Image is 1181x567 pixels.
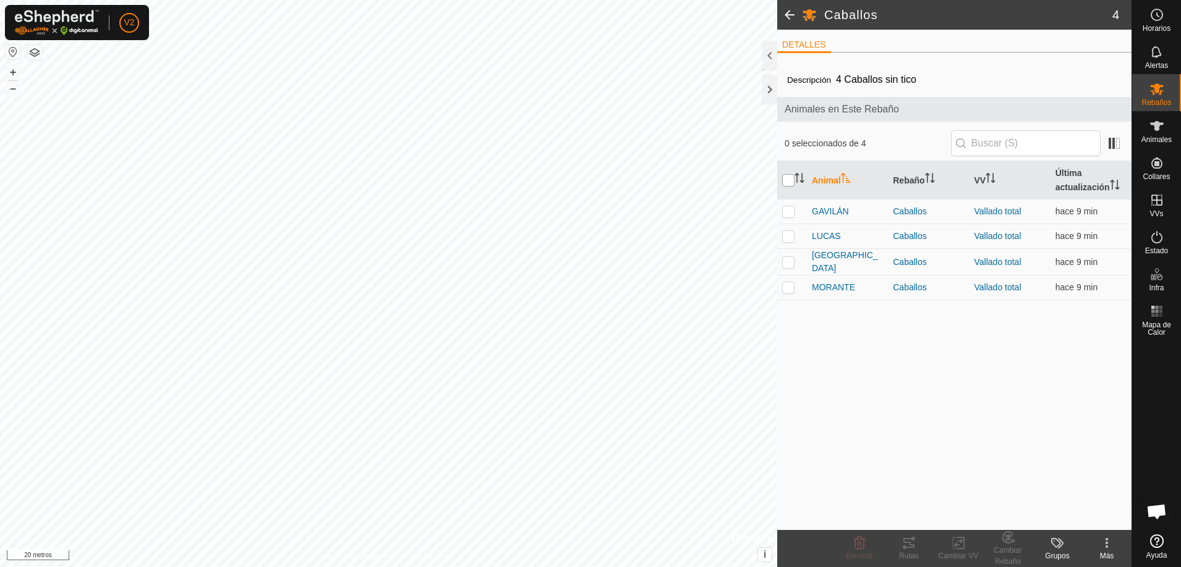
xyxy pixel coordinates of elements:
[951,130,1101,156] input: Buscar (S)
[27,45,42,60] button: Capas del Mapa
[1110,182,1120,191] p-sorticon: Activar para ordenar
[812,231,841,241] font: LUCAS
[782,40,826,49] font: DETALLES
[1145,61,1168,70] font: Alertas
[1141,98,1171,107] font: Rebaños
[1149,283,1164,292] font: Infra
[10,82,16,94] font: –
[1055,206,1098,216] span: 10 de octubre de 2025, 12:15
[785,104,899,114] font: Animales en Este Rebaño
[1141,135,1172,144] font: Animales
[1055,206,1098,216] font: hace 9 min
[1132,529,1181,564] a: Ayuda
[1149,209,1163,218] font: VVs
[893,175,924,185] font: Rebaño
[846,552,872,560] font: Eliminar
[1055,231,1098,241] font: hace 9 min
[1055,257,1098,267] span: 10 de octubre de 2025, 12:15
[824,8,878,22] font: Caballos
[325,552,396,561] font: Política de Privacidad
[325,551,396,562] a: Política de Privacidad
[925,175,935,185] p-sorticon: Activar para ordenar
[6,81,20,96] button: –
[939,552,979,560] font: Cambiar VV
[812,206,849,216] font: GAVILÁN
[6,65,20,80] button: +
[836,74,916,85] font: 4 Caballos sin tico
[1055,168,1110,192] font: Última actualización
[974,206,1021,216] a: Vallado total
[841,175,851,185] p-sorticon: Activar para ordenar
[758,548,772,561] button: i
[986,175,996,185] p-sorticon: Activar para ordenar
[785,138,866,148] font: 0 seleccionados de 4
[812,250,878,273] font: [GEOGRAPHIC_DATA]
[10,65,17,78] font: +
[994,546,1021,566] font: Cambiar Rebaño
[974,231,1021,241] a: Vallado total
[812,282,855,292] font: MORANTE
[974,257,1021,267] a: Vallado total
[1145,246,1168,255] font: Estado
[1112,8,1119,22] font: 4
[974,282,1021,292] a: Vallado total
[1045,552,1069,560] font: Grupos
[899,552,918,560] font: Rutas
[15,10,99,35] img: Logotipo de Gallagher
[764,549,766,560] font: i
[1142,321,1171,337] font: Mapa de Calor
[974,175,986,185] font: VV
[124,17,134,27] font: V2
[1143,172,1170,181] font: Collares
[1055,231,1098,241] span: 10 de octubre de 2025, 12:15
[411,552,453,561] font: Contáctenos
[893,282,926,292] font: Caballos
[893,257,926,267] font: Caballos
[6,44,20,59] button: Restablecer Mapa
[893,206,926,216] font: Caballos
[411,551,453,562] a: Contáctenos
[893,231,926,241] font: Caballos
[1138,493,1175,530] div: Chat abierto
[1146,551,1167,560] font: Ayuda
[1055,257,1098,267] font: hace 9 min
[795,175,804,185] p-sorticon: Activar para ordenar
[787,75,831,85] font: Descripción
[1143,24,1170,33] font: Horarios
[1055,282,1098,292] font: hace 9 min
[812,175,841,185] font: Animal
[1055,282,1098,292] span: 10 de octubre de 2025, 12:15
[1100,552,1114,560] font: Más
